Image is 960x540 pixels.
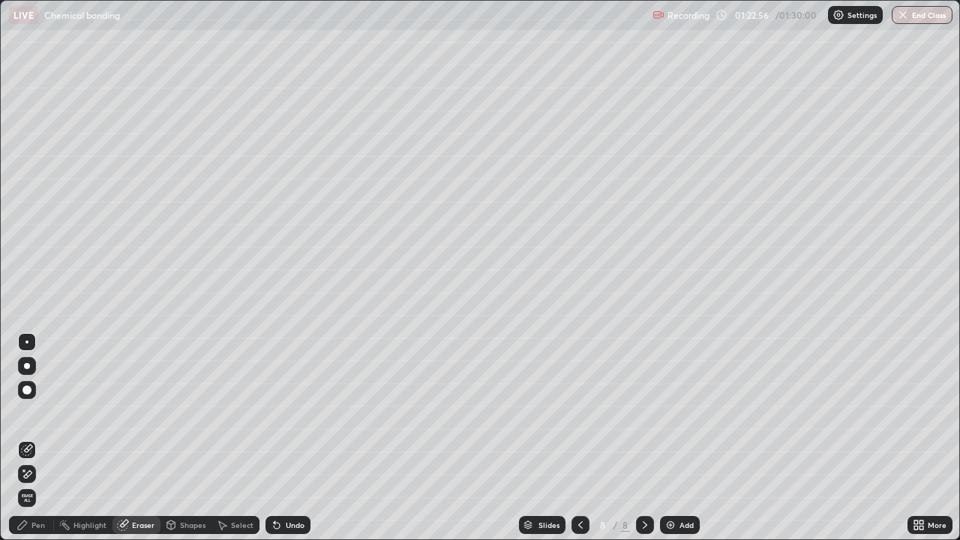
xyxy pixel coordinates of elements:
div: Shapes [180,521,205,529]
div: 8 [621,518,630,532]
button: End Class [892,6,952,24]
div: Add [679,521,694,529]
p: Settings [847,11,877,19]
div: Select [231,521,253,529]
div: Pen [31,521,45,529]
div: Undo [286,521,304,529]
div: More [928,521,946,529]
div: Eraser [132,521,154,529]
div: Slides [538,521,559,529]
img: add-slide-button [664,519,676,531]
div: Highlight [73,521,106,529]
p: Recording [667,10,709,21]
div: / [613,520,618,529]
img: end-class-cross [897,9,909,21]
div: 8 [595,520,610,529]
span: Erase all [19,493,35,502]
img: class-settings-icons [832,9,844,21]
p: Chemical bonding [44,9,120,21]
img: recording.375f2c34.svg [652,9,664,21]
p: LIVE [13,9,34,21]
